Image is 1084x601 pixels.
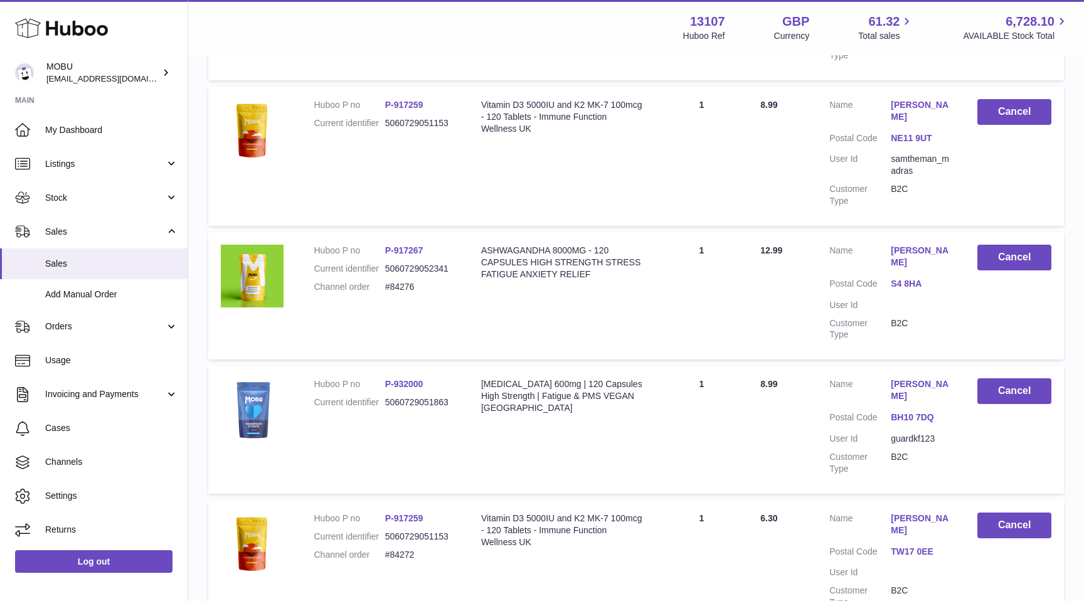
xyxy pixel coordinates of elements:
[829,299,891,311] dt: User Id
[46,73,184,83] span: [EMAIL_ADDRESS][DOMAIN_NAME]
[385,281,456,293] dd: #84276
[385,549,456,561] dd: #84272
[891,245,952,269] a: [PERSON_NAME]
[314,117,385,129] dt: Current identifier
[15,63,34,82] img: mo@mobu.co.uk
[46,61,159,85] div: MOBU
[683,30,725,42] div: Huboo Ref
[481,245,643,280] div: ASHWAGANDHA 8000MG - 120 CAPSULES HIGH STRENGTH STRESS FATIGUE ANXIETY RELIEF
[963,30,1069,42] span: AVAILABLE Stock Total
[45,258,178,270] span: Sales
[829,317,891,341] dt: Customer Type
[829,566,891,578] dt: User Id
[314,263,385,275] dt: Current identifier
[45,388,165,400] span: Invoicing and Payments
[314,281,385,293] dt: Channel order
[314,549,385,561] dt: Channel order
[963,13,1069,42] a: 6,728.10 AVAILABLE Stock Total
[314,378,385,390] dt: Huboo P no
[891,183,952,207] dd: B2C
[891,278,952,290] a: S4 8HA
[221,378,284,441] img: $_57.PNG
[829,132,891,147] dt: Postal Code
[782,13,809,30] strong: GBP
[385,531,456,543] dd: 5060729051153
[221,513,284,575] img: $_57.PNG
[45,524,178,536] span: Returns
[868,13,900,30] span: 61.32
[385,263,456,275] dd: 5060729052341
[45,226,165,238] span: Sales
[760,379,777,389] span: 8.99
[385,100,423,110] a: P-917259
[1006,13,1055,30] span: 6,728.10
[481,378,643,414] div: [MEDICAL_DATA] 600mg | 120 Capsules High Strength | Fatigue & PMS VEGAN [GEOGRAPHIC_DATA]
[891,513,952,536] a: [PERSON_NAME]
[891,546,952,558] a: TW17 0EE
[385,396,456,408] dd: 5060729051863
[690,13,725,30] strong: 13107
[221,245,284,307] img: $_57.PNG
[385,245,423,255] a: P-917267
[977,245,1051,270] button: Cancel
[481,99,643,135] div: Vitamin D3 5000IU and K2 MK-7 100mcg - 120 Tablets - Immune Function Wellness UK
[655,232,748,359] td: 1
[891,451,952,475] dd: B2C
[891,317,952,341] dd: B2C
[385,379,423,389] a: P-932000
[829,513,891,540] dt: Name
[45,192,165,204] span: Stock
[655,87,748,226] td: 1
[760,513,777,523] span: 6.30
[314,245,385,257] dt: Huboo P no
[45,354,178,366] span: Usage
[45,124,178,136] span: My Dashboard
[829,245,891,272] dt: Name
[829,451,891,475] dt: Customer Type
[891,433,952,445] dd: guardkf123
[314,396,385,408] dt: Current identifier
[314,513,385,524] dt: Huboo P no
[858,13,914,42] a: 61.32 Total sales
[45,321,165,332] span: Orders
[829,99,891,126] dt: Name
[314,531,385,543] dt: Current identifier
[829,153,891,177] dt: User Id
[45,456,178,468] span: Channels
[858,30,914,42] span: Total sales
[774,30,810,42] div: Currency
[481,513,643,548] div: Vitamin D3 5000IU and K2 MK-7 100mcg - 120 Tablets - Immune Function Wellness UK
[829,278,891,293] dt: Postal Code
[829,412,891,427] dt: Postal Code
[45,490,178,502] span: Settings
[829,378,891,405] dt: Name
[760,100,777,110] span: 8.99
[760,245,782,255] span: 12.99
[891,412,952,423] a: BH10 7DQ
[891,99,952,123] a: [PERSON_NAME]
[977,378,1051,404] button: Cancel
[891,132,952,144] a: NE11 9UT
[314,99,385,111] dt: Huboo P no
[385,513,423,523] a: P-917259
[221,99,284,162] img: $_57.PNG
[977,99,1051,125] button: Cancel
[655,366,748,493] td: 1
[45,289,178,300] span: Add Manual Order
[829,183,891,207] dt: Customer Type
[15,550,173,573] a: Log out
[977,513,1051,538] button: Cancel
[829,433,891,445] dt: User Id
[891,153,952,177] dd: samtheman_madras
[829,546,891,561] dt: Postal Code
[45,158,165,170] span: Listings
[891,378,952,402] a: [PERSON_NAME]
[45,422,178,434] span: Cases
[385,117,456,129] dd: 5060729051153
